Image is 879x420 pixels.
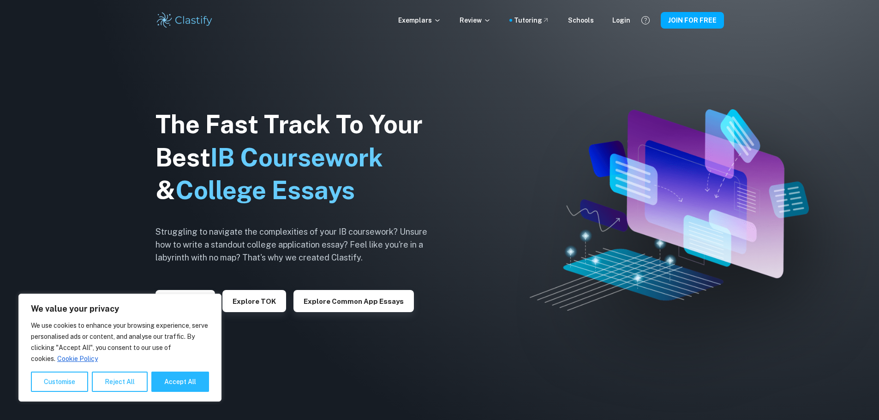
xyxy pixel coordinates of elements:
button: Customise [31,372,88,392]
button: Explore TOK [222,290,286,312]
a: Cookie Policy [57,355,98,363]
img: Clastify hero [530,109,809,311]
p: Review [460,15,491,25]
button: Explore Common App essays [293,290,414,312]
span: College Essays [175,176,355,205]
button: Accept All [151,372,209,392]
button: Help and Feedback [638,12,653,28]
a: Schools [568,15,594,25]
div: We value your privacy [18,294,221,402]
a: Explore TOK [222,296,286,305]
a: Tutoring [514,15,550,25]
p: We use cookies to enhance your browsing experience, serve personalised ads or content, and analys... [31,320,209,364]
a: Explore Common App essays [293,296,414,305]
img: Clastify logo [155,11,214,30]
p: We value your privacy [31,303,209,314]
p: Exemplars [398,15,441,25]
button: Reject All [92,372,148,392]
button: Explore IAs [155,290,215,312]
a: Login [612,15,630,25]
h6: Struggling to navigate the complexities of your IB coursework? Unsure how to write a standout col... [155,225,442,264]
button: JOIN FOR FREE [661,12,724,29]
h1: The Fast Track To Your Best & [155,108,442,207]
span: IB Coursework [210,143,383,172]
